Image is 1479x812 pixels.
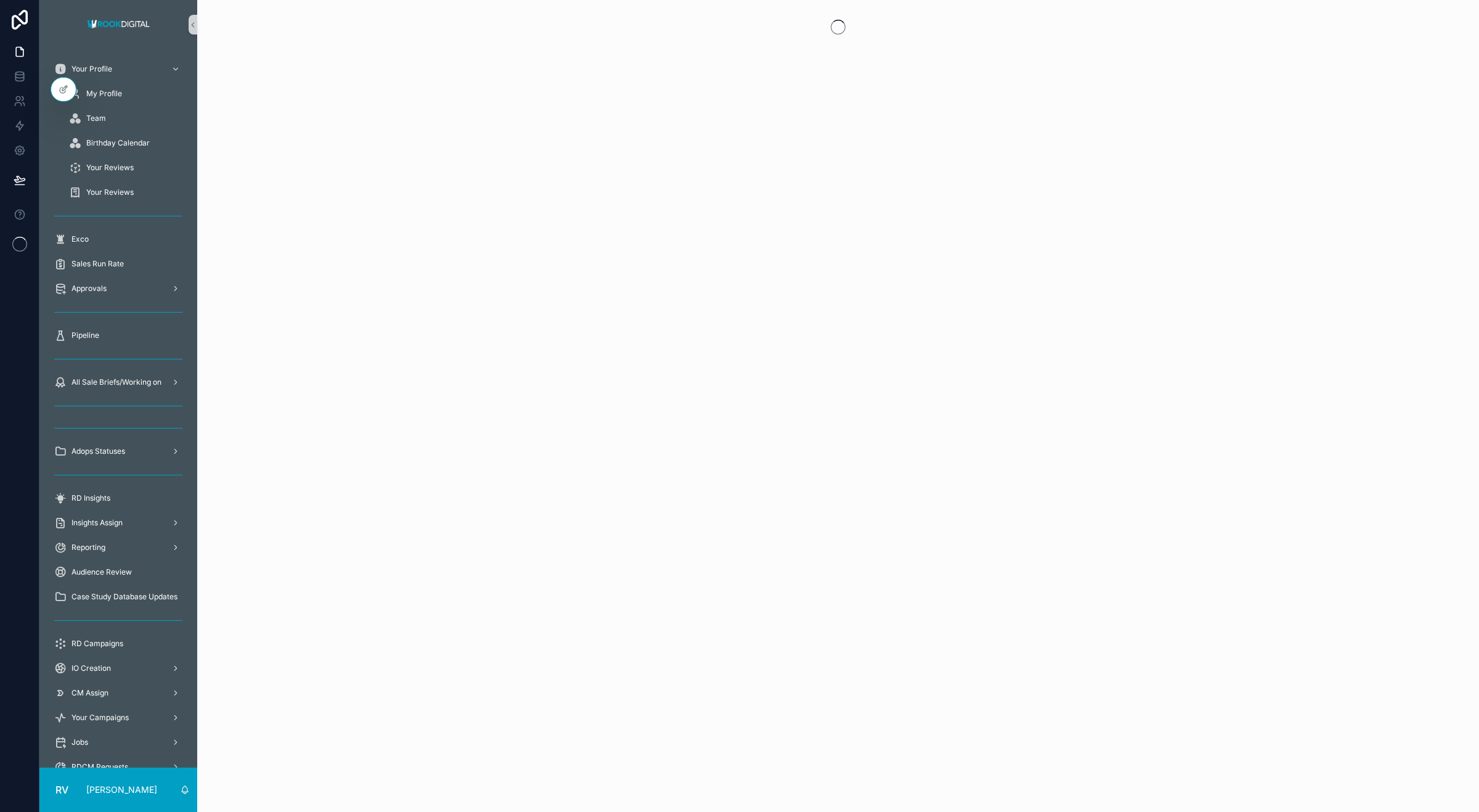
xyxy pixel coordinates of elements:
[47,682,190,704] a: CM Assign
[71,259,124,269] span: Sales Run Rate
[71,567,132,577] span: Audience Review
[47,228,190,250] a: Exco
[71,543,105,552] span: Reporting
[71,639,123,649] span: RD Campaigns
[71,518,123,528] span: Insights Assign
[71,688,108,698] span: CM Assign
[47,561,190,583] a: Audience Review
[47,657,190,679] a: IO Creation
[47,633,190,655] a: RD Campaigns
[47,586,190,608] a: Case Study Database Updates
[86,113,106,123] span: Team
[47,731,190,753] a: Jobs
[47,512,190,534] a: Insights Assign
[62,181,190,203] a: Your Reviews
[71,762,128,772] span: RDCM Requests
[47,756,190,778] a: RDCM Requests
[47,707,190,729] a: Your Campaigns
[47,324,190,347] a: Pipeline
[71,737,88,747] span: Jobs
[47,487,190,509] a: RD Insights
[84,15,153,35] img: App logo
[86,138,150,148] span: Birthday Calendar
[62,132,190,154] a: Birthday Calendar
[62,107,190,129] a: Team
[55,782,68,797] span: RV
[62,157,190,179] a: Your Reviews
[71,663,111,673] span: IO Creation
[86,89,122,99] span: My Profile
[47,440,190,462] a: Adops Statuses
[86,784,157,796] p: [PERSON_NAME]
[47,536,190,559] a: Reporting
[71,493,110,503] span: RD Insights
[71,284,107,293] span: Approvals
[47,277,190,300] a: Approvals
[71,377,161,387] span: All Sale Briefs/Working on
[71,330,99,340] span: Pipeline
[71,592,177,602] span: Case Study Database Updates
[47,58,190,80] a: Your Profile
[71,64,112,74] span: Your Profile
[39,49,197,768] div: scrollable content
[71,446,125,456] span: Adops Statuses
[71,713,129,723] span: Your Campaigns
[47,371,190,393] a: All Sale Briefs/Working on
[86,163,134,173] span: Your Reviews
[86,187,134,197] span: Your Reviews
[47,253,190,275] a: Sales Run Rate
[62,83,190,105] a: My Profile
[71,234,89,244] span: Exco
